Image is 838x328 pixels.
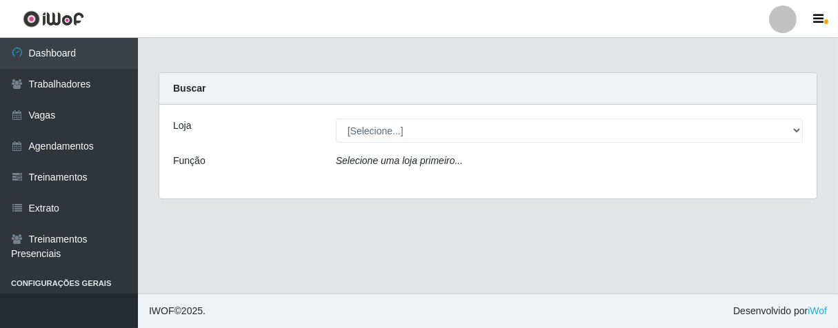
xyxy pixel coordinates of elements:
i: Selecione uma loja primeiro... [336,155,463,166]
span: Desenvolvido por [733,304,827,318]
a: iWof [808,305,827,316]
strong: Buscar [173,83,206,94]
label: Função [173,154,206,168]
label: Loja [173,119,191,133]
img: CoreUI Logo [23,10,84,28]
span: © 2025 . [149,304,206,318]
span: IWOF [149,305,174,316]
